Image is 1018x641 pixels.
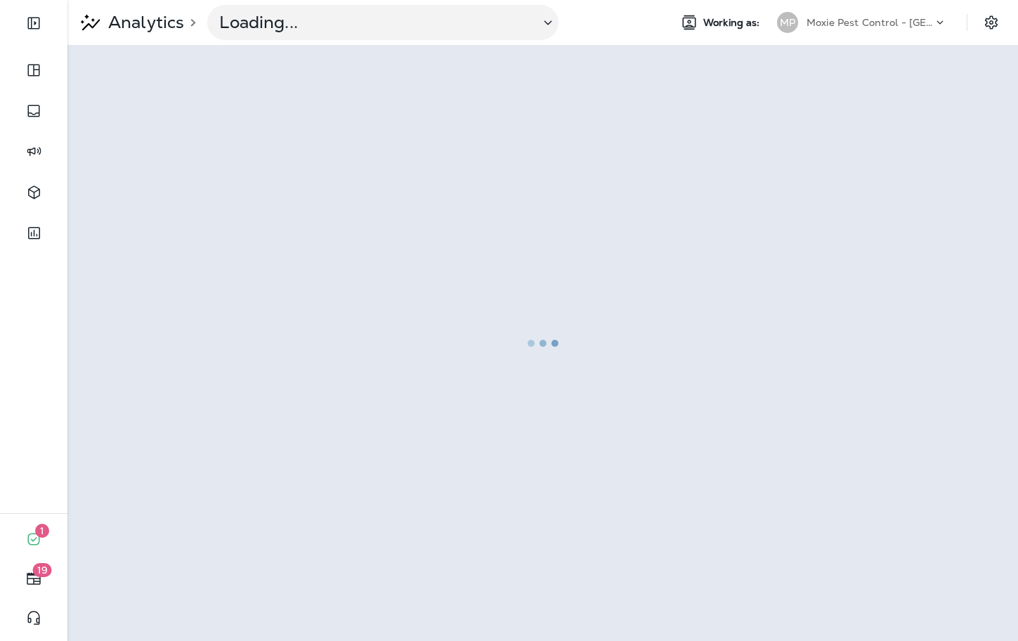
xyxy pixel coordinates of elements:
span: 19 [33,563,52,577]
p: Loading... [219,12,528,33]
button: 19 [14,564,53,593]
span: Working as: [703,17,763,29]
p: Analytics [103,12,184,33]
button: 1 [14,525,53,553]
span: 1 [35,524,49,538]
p: Moxie Pest Control - [GEOGRAPHIC_DATA] [807,17,933,28]
button: Expand Sidebar [14,9,53,37]
button: Settings [979,10,1004,35]
p: > [184,17,196,28]
div: MP [777,12,798,33]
